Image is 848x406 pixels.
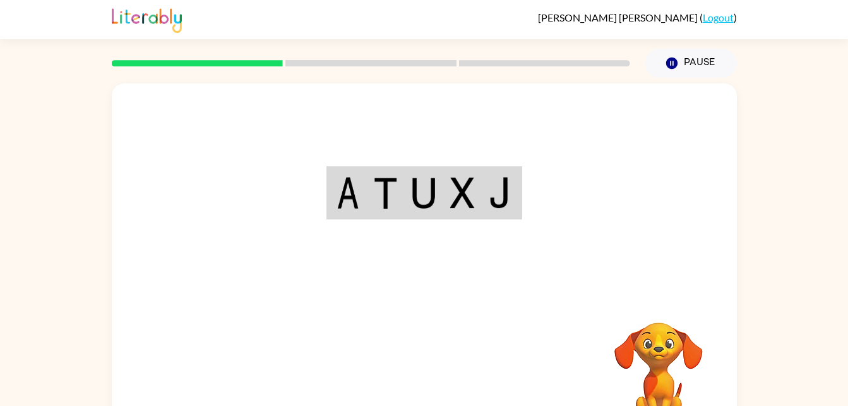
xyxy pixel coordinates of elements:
button: Pause [645,49,737,78]
span: [PERSON_NAME] [PERSON_NAME] [538,11,700,23]
img: j [489,177,511,209]
img: u [412,177,436,209]
img: a [337,177,359,209]
div: ( ) [538,11,737,23]
img: Literably [112,5,182,33]
img: t [373,177,397,209]
a: Logout [703,11,734,23]
img: x [450,177,474,209]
